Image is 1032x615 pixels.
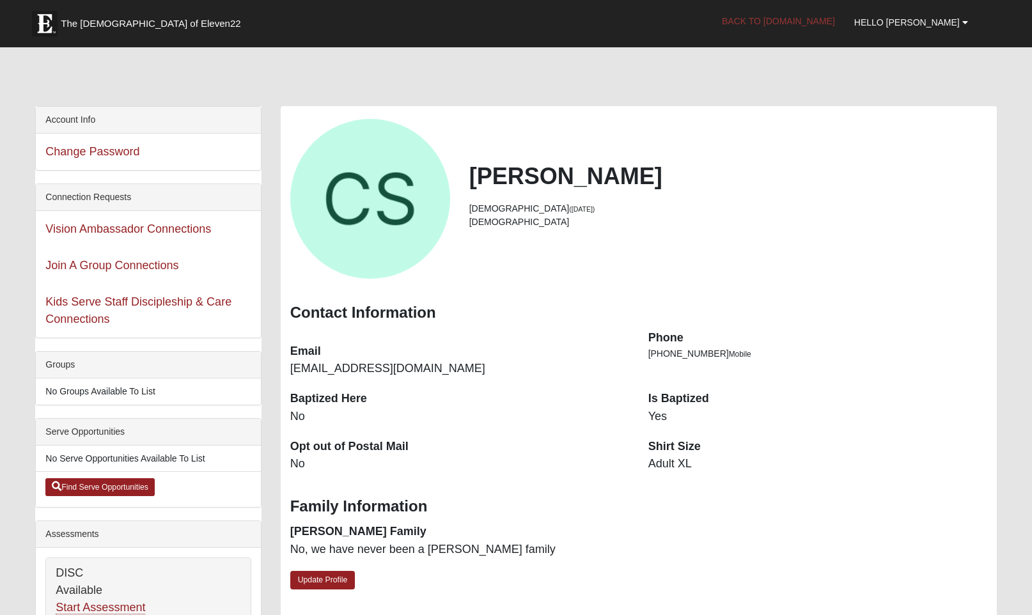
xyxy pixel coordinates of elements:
dt: Shirt Size [648,439,987,455]
h2: [PERSON_NAME] [469,162,987,190]
li: [PHONE_NUMBER] [648,347,987,361]
a: View Fullsize Photo [290,119,450,279]
div: Assessments [36,521,260,548]
dt: Email [290,343,629,360]
small: ([DATE]) [569,205,595,213]
li: No Serve Opportunities Available To List [36,446,260,472]
span: Hello [PERSON_NAME] [854,17,960,27]
span: Mobile [729,350,751,359]
div: Groups [36,352,260,378]
a: Kids Serve Staff Discipleship & Care Connections [45,295,231,325]
a: Back to [DOMAIN_NAME] [712,5,845,37]
a: Join A Group Connections [45,259,178,272]
h3: Family Information [290,497,987,516]
dt: Baptized Here [290,391,629,407]
a: Update Profile [290,571,356,589]
div: Serve Opportunities [36,419,260,446]
span: The [DEMOGRAPHIC_DATA] of Eleven22 [61,17,240,30]
li: [DEMOGRAPHIC_DATA] [469,215,987,229]
dd: No, we have never been a [PERSON_NAME] family [290,541,629,558]
a: Hello [PERSON_NAME] [845,6,978,38]
a: Find Serve Opportunities [45,478,155,496]
dt: [PERSON_NAME] Family [290,524,629,540]
a: Vision Ambassador Connections [45,222,211,235]
dd: No [290,409,629,425]
img: Eleven22 logo [32,11,58,36]
dd: Yes [648,409,987,425]
li: [DEMOGRAPHIC_DATA] [469,202,987,215]
a: Change Password [45,145,139,158]
dd: [EMAIL_ADDRESS][DOMAIN_NAME] [290,361,629,377]
dd: No [290,456,629,472]
h3: Contact Information [290,304,987,322]
div: Connection Requests [36,184,260,211]
dd: Adult XL [648,456,987,472]
dt: Phone [648,330,987,346]
a: Start Assessment [56,601,145,614]
dt: Opt out of Postal Mail [290,439,629,455]
a: The [DEMOGRAPHIC_DATA] of Eleven22 [26,4,281,36]
div: Account Info [36,107,260,134]
dt: Is Baptized [648,391,987,407]
li: No Groups Available To List [36,378,260,405]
